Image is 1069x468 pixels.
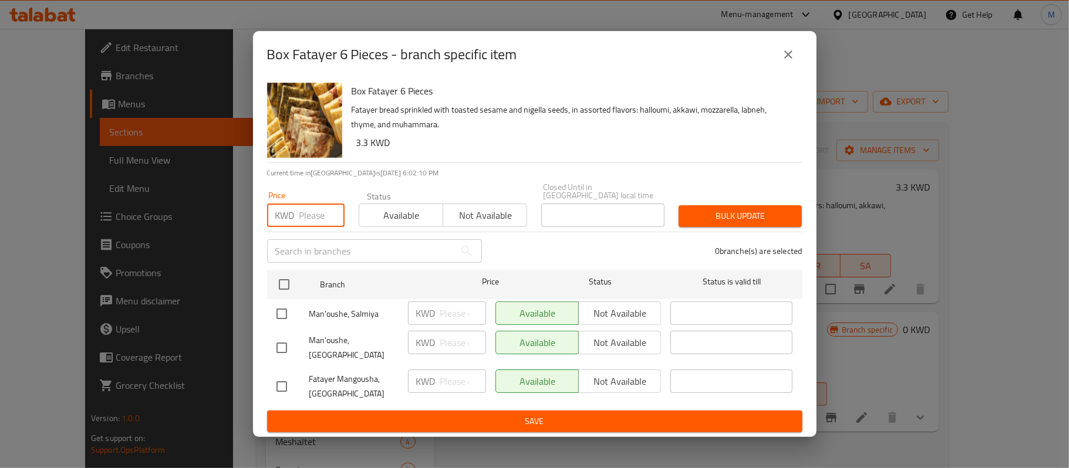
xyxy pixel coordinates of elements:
[688,209,793,223] span: Bulk update
[448,207,522,224] span: Not available
[670,274,793,289] span: Status is valid till
[352,83,793,99] h6: Box Fatayer 6 Pieces
[356,134,793,151] h6: 3.3 KWD
[679,205,802,227] button: Bulk update
[774,40,802,69] button: close
[309,372,399,401] span: Fatayer Mangousha, [GEOGRAPHIC_DATA]
[275,208,295,222] p: KWD
[352,103,793,132] p: Fatayer bread sprinkled with toasted sesame and nigella seeds, in assorted flavors: halloumi, akk...
[440,301,486,325] input: Please enter price
[416,306,436,320] p: KWD
[309,333,399,362] span: Man'oushe, [GEOGRAPHIC_DATA]
[715,245,802,257] p: 0 branche(s) are selected
[364,207,439,224] span: Available
[267,411,802,432] button: Save
[267,83,342,158] img: Box Fatayer 6 Pieces
[440,369,486,393] input: Please enter price
[320,277,442,292] span: Branch
[440,331,486,354] input: Please enter price
[443,204,527,227] button: Not available
[267,239,455,263] input: Search in branches
[299,204,345,227] input: Please enter price
[539,274,661,289] span: Status
[359,204,443,227] button: Available
[267,168,802,178] p: Current time in [GEOGRAPHIC_DATA] is [DATE] 6:02:10 PM
[416,335,436,350] p: KWD
[416,374,436,388] p: KWD
[451,274,530,289] span: Price
[267,45,517,64] h2: Box Fatayer 6 Pieces - branch specific item
[276,414,793,429] span: Save
[309,307,399,321] span: Man'oushe, Salmiya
